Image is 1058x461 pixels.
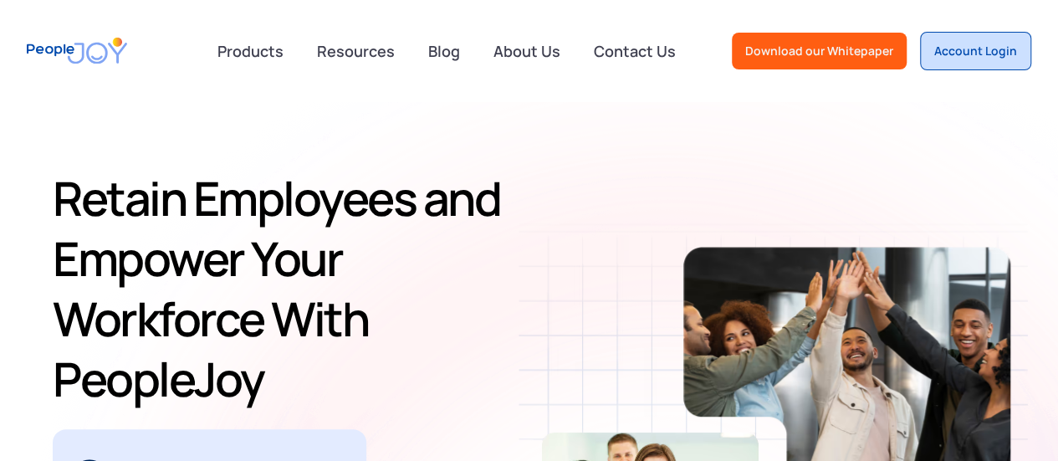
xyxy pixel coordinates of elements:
[584,33,686,69] a: Contact Us
[307,33,405,69] a: Resources
[418,33,470,69] a: Blog
[27,27,127,74] a: home
[483,33,570,69] a: About Us
[920,32,1031,70] a: Account Login
[53,168,542,409] h1: Retain Employees and Empower Your Workforce With PeopleJoy
[207,34,294,68] div: Products
[732,33,907,69] a: Download our Whitepaper
[745,43,893,59] div: Download our Whitepaper
[934,43,1017,59] div: Account Login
